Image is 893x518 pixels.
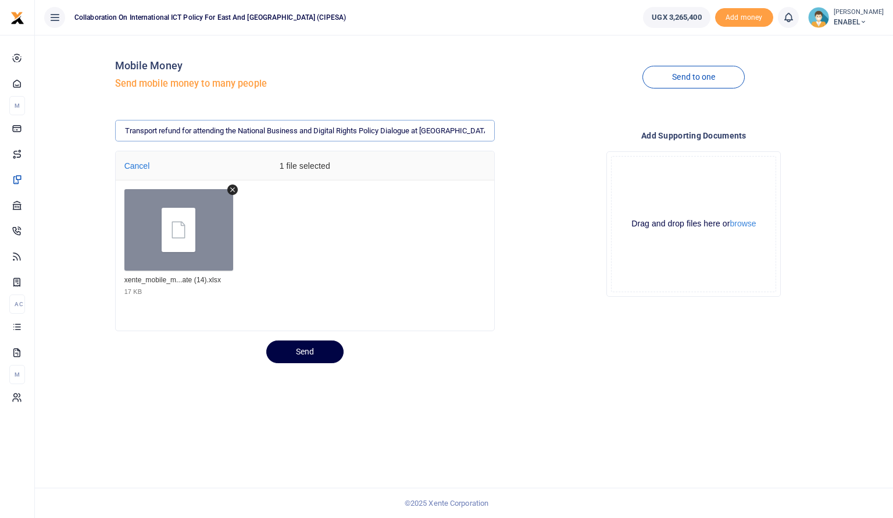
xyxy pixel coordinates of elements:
a: UGX 3,265,400 [643,7,710,28]
div: 17 KB [124,288,142,296]
li: Wallet ballance [638,7,715,28]
h4: Add supporting Documents [504,129,884,142]
a: logo-small logo-large logo-large [10,13,24,22]
div: File Uploader [606,151,781,297]
span: Add money [715,8,773,27]
img: profile-user [808,7,829,28]
div: xente_mobile_money_template (14).xlsx [124,276,230,285]
div: 1 file selected [217,151,392,180]
li: Ac [9,295,25,314]
input: Create a batch name [115,120,495,142]
button: Cancel [121,158,153,174]
div: File Uploader [115,151,495,331]
li: M [9,96,25,115]
img: logo-small [10,11,24,25]
a: Send to one [642,66,745,88]
h4: Mobile Money [115,59,495,72]
li: M [9,365,25,384]
span: Collaboration on International ICT Policy For East and [GEOGRAPHIC_DATA] (CIPESA) [70,12,351,23]
a: Add money [715,12,773,21]
div: Drag and drop files here or [612,218,776,229]
small: [PERSON_NAME] [834,8,884,17]
button: browse [730,219,756,228]
button: Send [266,340,344,363]
button: Remove file [227,185,238,195]
li: Toup your wallet [715,8,773,27]
span: UGX 3,265,400 [652,12,701,23]
h5: Send mobile money to many people [115,78,495,90]
a: profile-user [PERSON_NAME] ENABEL [808,7,884,28]
span: ENABEL [834,17,884,27]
